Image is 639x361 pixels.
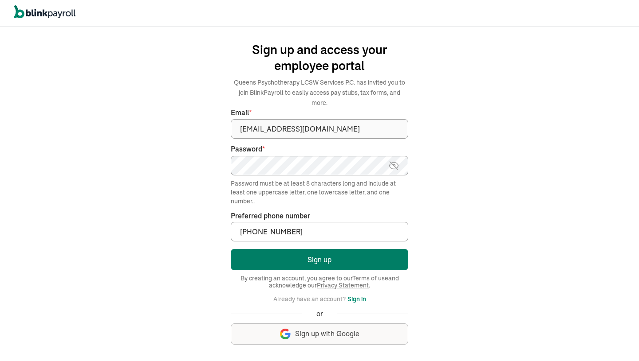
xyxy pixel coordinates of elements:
label: Password [231,144,408,154]
div: Password must be at least 8 characters long and include at least one uppercase letter, one lowerc... [231,179,408,206]
img: eye [388,160,399,171]
img: google [280,329,291,339]
span: Already have an account? [273,295,346,303]
span: or [316,309,323,319]
iframe: Chat Widget [490,265,639,361]
button: Sign in [347,294,366,304]
span: By creating an account, you agree to our and acknowledge our . [231,275,408,289]
img: logo [14,5,75,19]
label: Preferred phone number [231,211,310,221]
a: Terms of use [352,274,388,282]
span: Sign up with Google [295,329,359,339]
button: Sign up [231,249,408,270]
input: Your email address [231,119,408,139]
button: Sign up with Google [231,323,408,345]
span: Queens Psychotherapy LCSW Services P.C. has invited you to join BlinkPayroll to easily access pay... [234,78,405,107]
label: Email [231,108,408,118]
a: Privacy Statement [317,281,369,289]
h1: Sign up and access your employee portal [231,42,408,74]
input: Your phone number [231,222,408,241]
